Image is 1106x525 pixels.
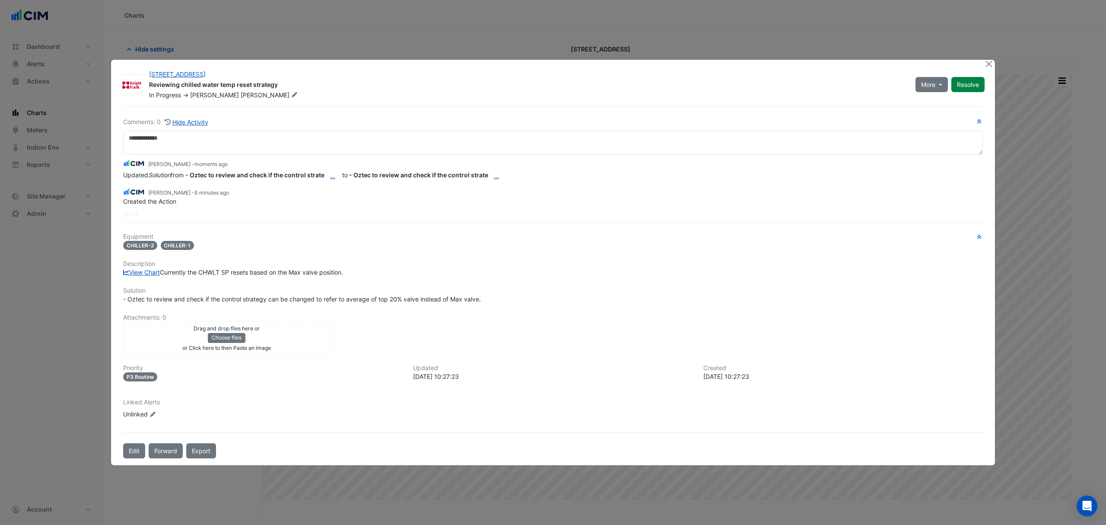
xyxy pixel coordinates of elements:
span: [PERSON_NAME] [190,91,239,99]
em: Solution [148,171,171,179]
div: Reviewing chilled water temp reset strategy [149,80,905,91]
button: ... [324,168,341,183]
span: CHILLER-2 [123,241,157,250]
img: CIM [123,159,145,168]
span: -> [183,91,188,99]
small: [PERSON_NAME] - [148,189,229,197]
a: View Chart [123,269,160,276]
div: [DATE] 10:27:23 [413,372,693,381]
span: - Oztec to review and check if the control strate [185,171,342,179]
div: P3 Routine [123,372,157,381]
img: CIM [123,187,145,197]
h6: Equipment [123,233,983,240]
small: Drag and drop files here or [194,325,260,332]
h6: Attachments: 0 [123,314,983,321]
button: Choose files [208,333,245,343]
span: Updated from [123,171,184,179]
button: Resolve [951,77,985,92]
button: Close [984,60,993,69]
span: CHILLER-1 [161,241,194,250]
span: - Oztec to review and check if the control strate [349,171,505,179]
div: Comments: 0 [123,117,209,127]
span: to [123,171,505,179]
button: Edit [123,443,145,458]
div: Open Intercom Messenger [1077,496,1097,516]
h6: Linked Alerts [123,399,983,406]
button: Hide Activity [164,117,209,127]
span: 2025-08-28 10:27:23 [194,189,229,196]
img: Knight Frank [122,80,142,89]
h6: Description [123,260,983,268]
button: Forward [149,443,183,458]
small: or Click here to then Paste an image [182,345,271,351]
button: More [915,77,948,92]
a: Export [186,443,216,458]
span: Currently the CHWLT SP resets based on the Max valve position. [123,269,343,276]
small: [PERSON_NAME] - [148,160,228,168]
fa-icon: Edit Linked Alerts [149,411,156,418]
span: In Progress [149,91,181,99]
span: More [921,80,935,89]
div: [DATE] 10:27:23 [703,372,983,381]
div: Unlinked [123,410,227,419]
span: Created the Action [123,198,176,205]
a: [STREET_ADDRESS] [149,70,206,78]
h6: Created [703,365,983,372]
span: - Oztec to review and check if the control strategy can be changed to refer to average of top 20%... [123,295,481,303]
h6: Priority [123,365,403,372]
h6: Updated [413,365,693,372]
h6: Solution [123,287,983,295]
span: 2025-08-28 10:35:00 [194,161,228,167]
button: ... [488,168,505,183]
span: [PERSON_NAME] [241,91,299,99]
